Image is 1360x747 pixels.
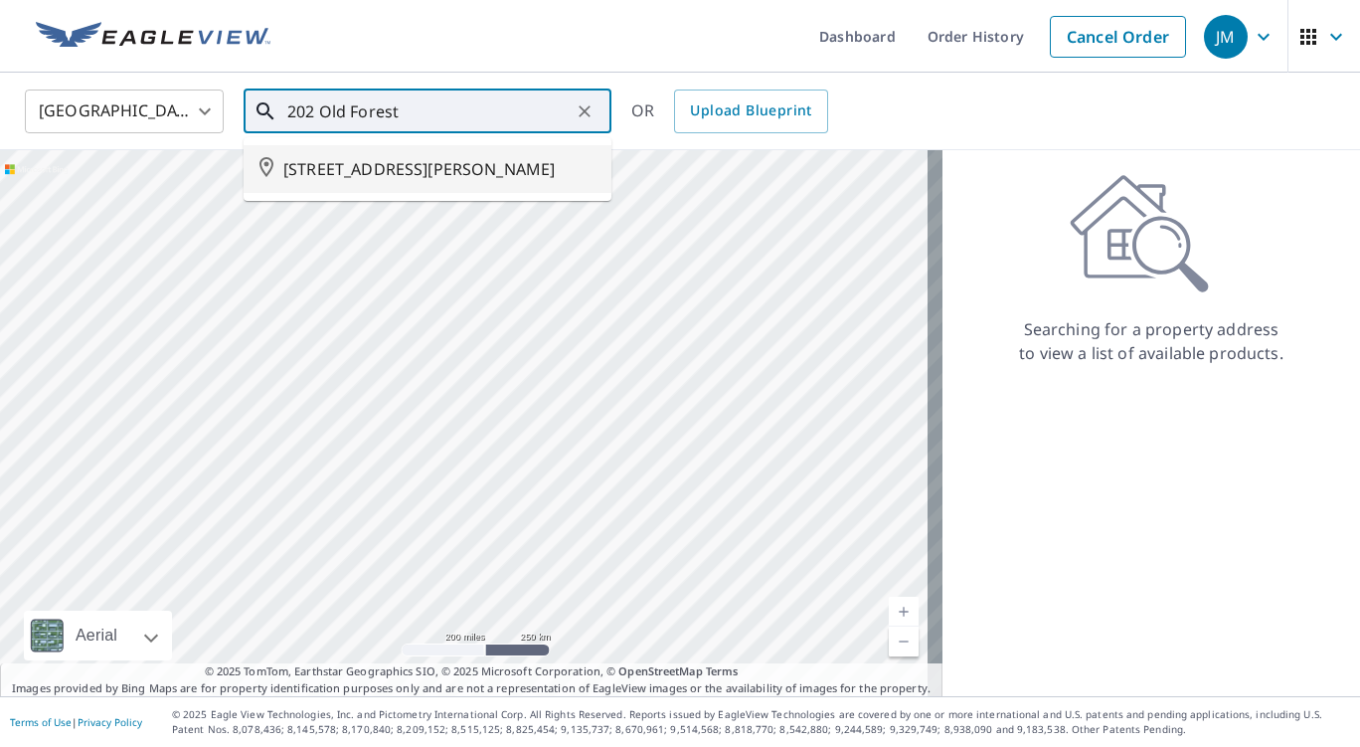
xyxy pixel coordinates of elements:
p: Searching for a property address to view a list of available products. [1018,317,1284,365]
span: [STREET_ADDRESS][PERSON_NAME] [283,157,595,181]
a: Upload Blueprint [674,90,827,133]
input: Search by address or latitude-longitude [287,84,571,139]
span: © 2025 TomTom, Earthstar Geographics SIO, © 2025 Microsoft Corporation, © [205,663,739,680]
a: Terms [706,663,739,678]
a: Current Level 5, Zoom In [889,597,919,627]
a: OpenStreetMap [618,663,702,678]
div: JM [1204,15,1248,59]
a: Privacy Policy [78,715,142,729]
p: | [10,716,142,728]
a: Current Level 5, Zoom Out [889,627,919,656]
div: Aerial [70,611,123,660]
button: Clear [571,97,598,125]
img: EV Logo [36,22,270,52]
div: OR [631,90,828,133]
span: Upload Blueprint [690,98,811,123]
a: Cancel Order [1050,16,1186,58]
p: © 2025 Eagle View Technologies, Inc. and Pictometry International Corp. All Rights Reserved. Repo... [172,707,1350,737]
a: Terms of Use [10,715,72,729]
div: Aerial [24,611,172,660]
div: [GEOGRAPHIC_DATA] [25,84,224,139]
